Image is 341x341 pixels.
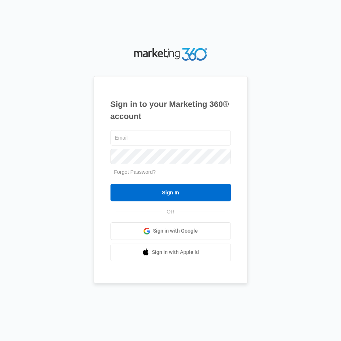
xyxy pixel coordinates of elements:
[110,184,231,201] input: Sign In
[110,222,231,240] a: Sign in with Google
[162,208,179,216] span: OR
[153,227,198,235] span: Sign in with Google
[110,244,231,261] a: Sign in with Apple Id
[110,130,231,146] input: Email
[110,98,231,122] h1: Sign in to your Marketing 360® account
[152,248,199,256] span: Sign in with Apple Id
[114,169,156,175] a: Forgot Password?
